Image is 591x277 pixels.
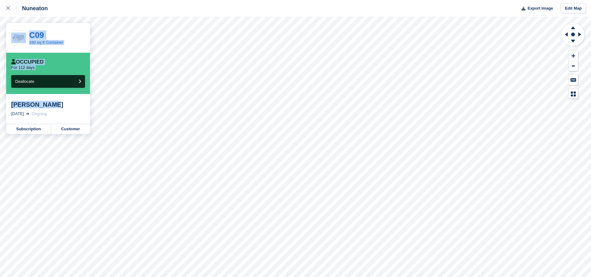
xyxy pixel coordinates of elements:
div: [PERSON_NAME] [11,101,85,108]
div: Occupied [11,59,44,65]
div: Nuneaton [16,5,48,12]
span: Deallocate [15,79,34,84]
button: Zoom Out [569,61,578,71]
button: Export Image [518,3,553,14]
button: Zoom In [569,51,578,61]
a: Customer [51,124,90,134]
button: Map Legend [569,89,578,99]
button: Keyboard Shortcuts [569,75,578,85]
a: Edit Map [561,3,586,14]
a: 160 sq ft Container [29,40,63,45]
img: 20-ft-container.jpg [11,33,26,43]
img: arrow-right-light-icn-cde0832a797a2874e46488d9cf13f60e5c3a73dbe684e267c42b8395dfbc2abf.svg [26,113,29,115]
div: Ongoing [32,111,47,117]
span: Export Image [527,5,553,11]
a: Subscription [6,124,51,134]
a: C09 [29,30,44,40]
button: Deallocate [11,75,85,88]
div: [DATE] [11,111,24,117]
p: For 112 days [11,65,35,70]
